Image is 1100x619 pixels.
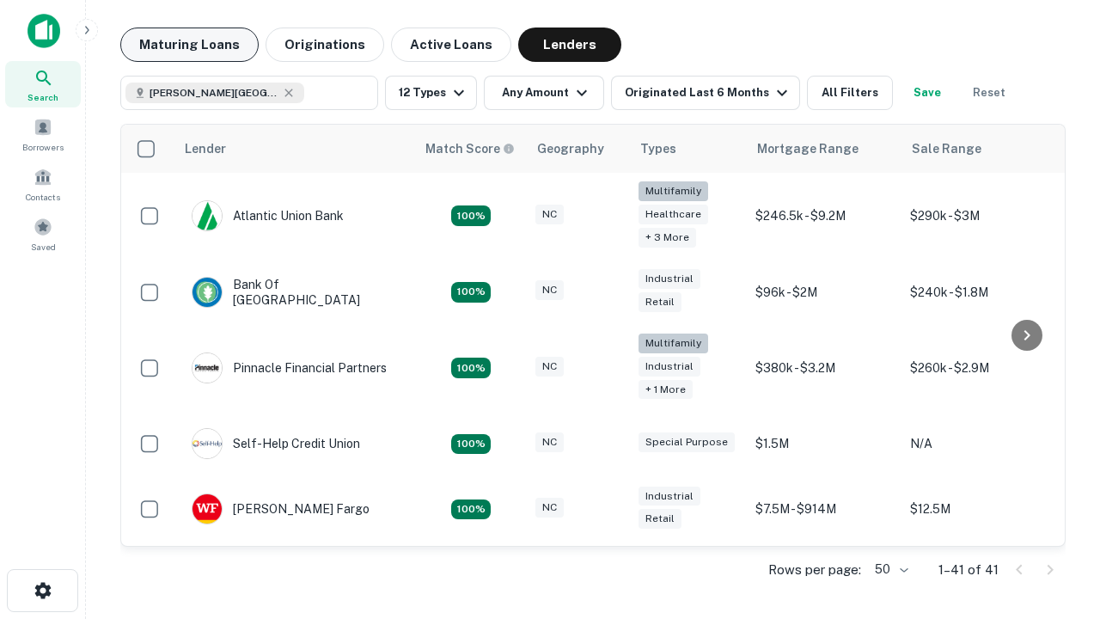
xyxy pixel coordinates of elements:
[747,411,901,476] td: $1.5M
[535,205,564,224] div: NC
[150,85,278,101] span: [PERSON_NAME][GEOGRAPHIC_DATA], [GEOGRAPHIC_DATA]
[425,139,511,158] h6: Match Score
[192,428,360,459] div: Self-help Credit Union
[5,61,81,107] a: Search
[22,140,64,154] span: Borrowers
[451,358,491,378] div: Matching Properties: 24, hasApolloMatch: undefined
[630,125,747,173] th: Types
[901,173,1056,260] td: $290k - $3M
[639,269,700,289] div: Industrial
[535,432,564,452] div: NC
[192,200,344,231] div: Atlantic Union Bank
[757,138,859,159] div: Mortgage Range
[451,499,491,520] div: Matching Properties: 15, hasApolloMatch: undefined
[611,76,800,110] button: Originated Last 6 Months
[535,280,564,300] div: NC
[639,334,708,353] div: Multifamily
[192,429,222,458] img: picture
[639,380,693,400] div: + 1 more
[901,260,1056,325] td: $240k - $1.8M
[868,557,911,582] div: 50
[484,76,604,110] button: Any Amount
[639,228,696,248] div: + 3 more
[527,125,630,173] th: Geography
[425,139,515,158] div: Capitalize uses an advanced AI algorithm to match your search with the best lender. The match sco...
[901,125,1056,173] th: Sale Range
[120,28,259,62] button: Maturing Loans
[192,493,370,524] div: [PERSON_NAME] Fargo
[192,277,398,308] div: Bank Of [GEOGRAPHIC_DATA]
[5,211,81,257] a: Saved
[266,28,384,62] button: Originations
[807,76,893,110] button: All Filters
[747,173,901,260] td: $246.5k - $9.2M
[625,83,792,103] div: Originated Last 6 Months
[391,28,511,62] button: Active Loans
[639,357,700,377] div: Industrial
[451,282,491,303] div: Matching Properties: 15, hasApolloMatch: undefined
[192,494,222,524] img: picture
[747,125,901,173] th: Mortgage Range
[747,260,901,325] td: $96k - $2M
[5,111,81,157] a: Borrowers
[901,411,1056,476] td: N/A
[192,278,222,307] img: picture
[192,352,387,383] div: Pinnacle Financial Partners
[1014,426,1100,509] iframe: Chat Widget
[451,205,491,226] div: Matching Properties: 14, hasApolloMatch: undefined
[639,509,681,529] div: Retail
[174,125,415,173] th: Lender
[535,357,564,377] div: NC
[537,138,604,159] div: Geography
[938,560,999,580] p: 1–41 of 41
[640,138,676,159] div: Types
[639,292,681,312] div: Retail
[192,201,222,230] img: picture
[185,138,226,159] div: Lender
[768,560,861,580] p: Rows per page:
[747,476,901,542] td: $7.5M - $914M
[639,181,708,201] div: Multifamily
[962,76,1017,110] button: Reset
[385,76,477,110] button: 12 Types
[901,476,1056,542] td: $12.5M
[27,90,58,104] span: Search
[639,432,735,452] div: Special Purpose
[27,14,60,48] img: capitalize-icon.png
[535,498,564,518] div: NC
[639,205,708,224] div: Healthcare
[5,161,81,207] a: Contacts
[31,240,56,254] span: Saved
[747,325,901,412] td: $380k - $3.2M
[912,138,981,159] div: Sale Range
[639,487,700,506] div: Industrial
[415,125,527,173] th: Capitalize uses an advanced AI algorithm to match your search with the best lender. The match sco...
[451,434,491,455] div: Matching Properties: 11, hasApolloMatch: undefined
[192,353,222,383] img: picture
[26,190,60,204] span: Contacts
[518,28,621,62] button: Lenders
[901,325,1056,412] td: $260k - $2.9M
[900,76,955,110] button: Save your search to get updates of matches that match your search criteria.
